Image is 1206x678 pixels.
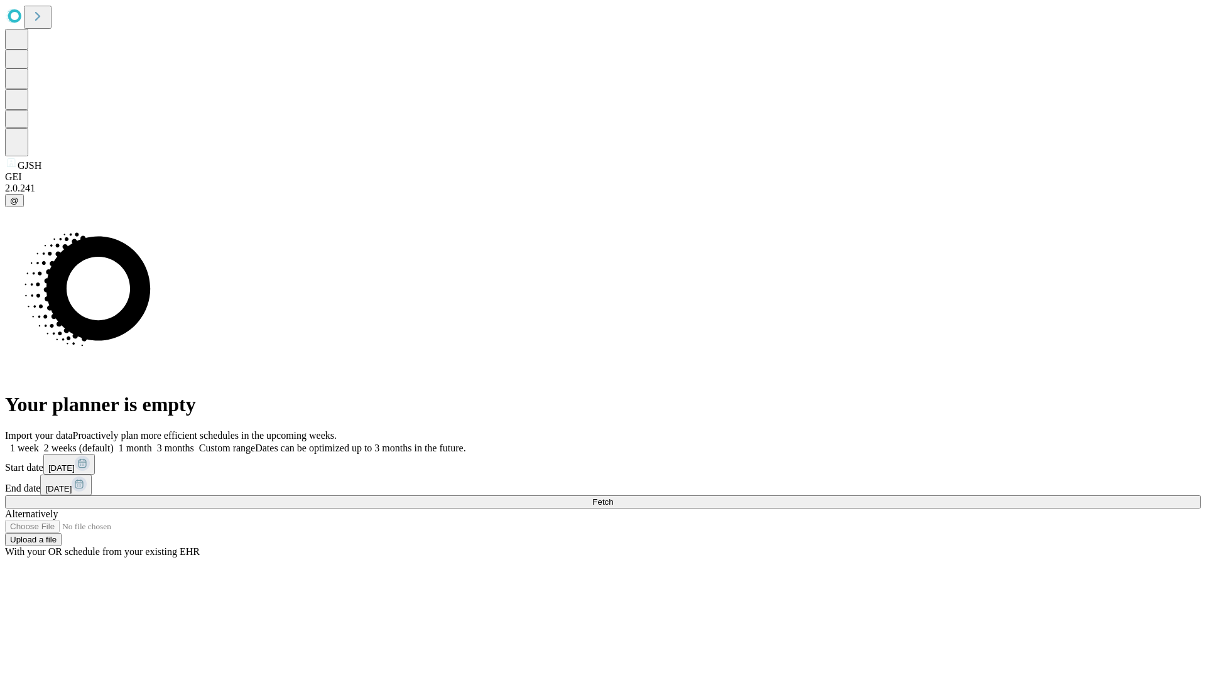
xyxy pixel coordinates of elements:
button: [DATE] [40,475,92,495]
span: Proactively plan more efficient schedules in the upcoming weeks. [73,430,337,441]
div: 2.0.241 [5,183,1201,194]
button: [DATE] [43,454,95,475]
h1: Your planner is empty [5,393,1201,416]
span: 3 months [157,443,194,453]
button: Upload a file [5,533,62,546]
span: 1 month [119,443,152,453]
span: Dates can be optimized up to 3 months in the future. [255,443,465,453]
span: Custom range [199,443,255,453]
span: With your OR schedule from your existing EHR [5,546,200,557]
span: [DATE] [45,484,72,493]
span: 2 weeks (default) [44,443,114,453]
div: GEI [5,171,1201,183]
span: [DATE] [48,463,75,473]
span: Alternatively [5,508,58,519]
button: @ [5,194,24,207]
div: Start date [5,454,1201,475]
button: Fetch [5,495,1201,508]
span: Fetch [592,497,613,507]
div: End date [5,475,1201,495]
span: 1 week [10,443,39,453]
span: GJSH [18,160,41,171]
span: Import your data [5,430,73,441]
span: @ [10,196,19,205]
